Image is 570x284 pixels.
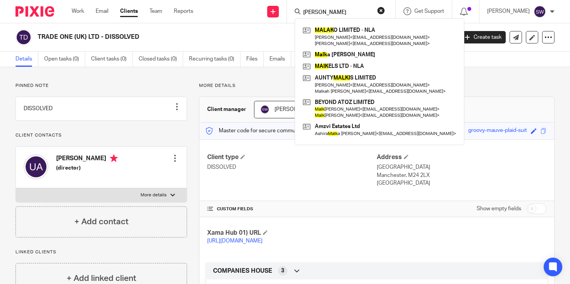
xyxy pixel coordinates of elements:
[72,7,84,15] a: Work
[377,153,546,161] h4: Address
[477,205,521,213] label: Show empty fields
[56,154,118,164] h4: [PERSON_NAME]
[120,7,138,15] a: Clients
[15,29,32,45] img: svg%3E
[260,105,270,114] img: svg%3E
[207,229,377,237] h4: Xama Hub 01) URL
[213,267,272,275] span: COMPANIES HOUSE
[74,216,129,228] h4: + Add contact
[96,7,108,15] a: Email
[205,127,339,135] p: Master code for secure communications and files
[141,192,167,198] p: More details
[110,154,118,162] i: Primary
[207,106,246,113] h3: Client manager
[302,9,372,16] input: Search
[377,179,546,187] p: [GEOGRAPHIC_DATA]
[15,132,187,139] p: Client contacts
[15,83,187,89] p: Pinned note
[91,52,133,67] a: Client tasks (0)
[15,249,187,255] p: Linked clients
[461,31,506,43] a: Create task
[199,83,555,89] p: More details
[281,267,284,275] span: 3
[275,107,317,112] span: [PERSON_NAME]
[270,52,291,67] a: Emails
[38,33,367,41] h2: TRADE ONE (UK) LTD - DISSOLVED
[44,52,85,67] a: Open tasks (0)
[15,6,54,17] img: Pixie
[207,206,377,212] h4: CUSTOM FIELDS
[377,171,546,179] p: Manchester, M24 2LX
[377,7,385,14] button: Clear
[56,164,118,172] h5: (director)
[468,126,527,135] div: groovy-mauve-plaid-suit
[24,154,48,179] img: svg%3E
[207,153,377,161] h4: Client type
[139,52,183,67] a: Closed tasks (0)
[246,52,264,67] a: Files
[207,238,263,244] a: [URL][DOMAIN_NAME]
[207,163,377,171] p: DISSOLVED
[15,52,38,67] a: Details
[534,5,546,18] img: svg%3E
[414,9,444,14] span: Get Support
[174,7,193,15] a: Reports
[149,7,162,15] a: Team
[189,52,240,67] a: Recurring tasks (0)
[377,163,546,171] p: [GEOGRAPHIC_DATA]
[487,7,530,15] p: [PERSON_NAME]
